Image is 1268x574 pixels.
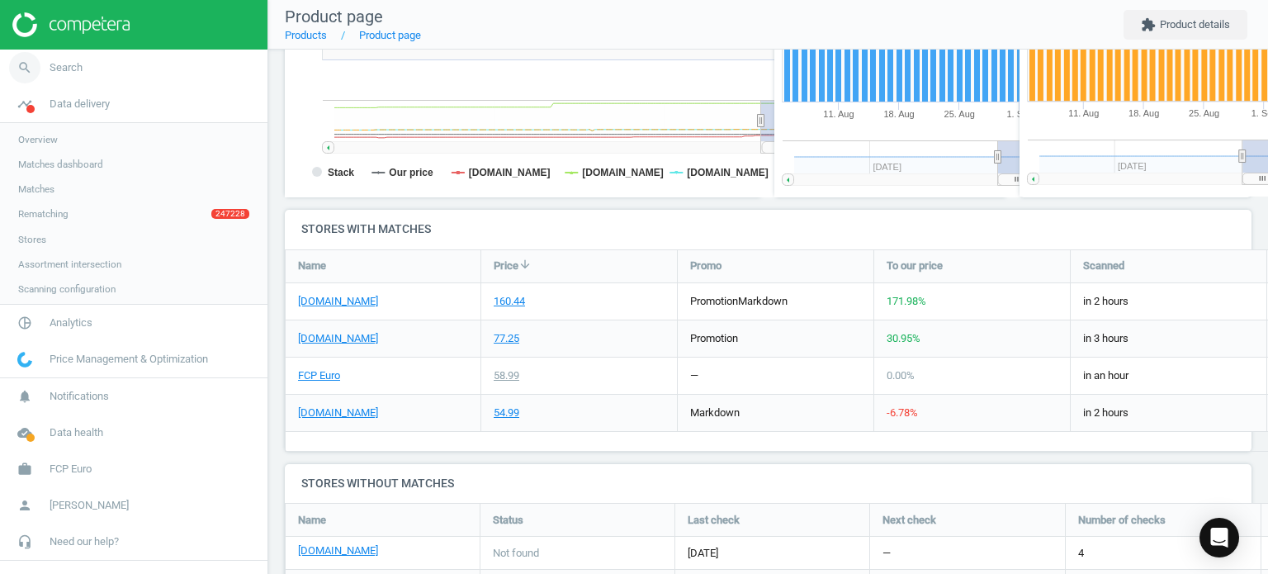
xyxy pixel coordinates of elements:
tspan: [DOMAIN_NAME] [469,167,551,178]
span: Stores [18,233,46,246]
tspan: 11. Aug [1068,109,1099,119]
tspan: 25. Aug [1189,109,1219,119]
span: Need our help? [50,534,119,549]
div: — [690,368,698,383]
i: arrow_downward [518,258,532,271]
tspan: 25. Aug [944,109,975,119]
div: 58.99 [494,368,519,383]
tspan: 18. Aug [1128,109,1159,119]
h4: Stores without matches [285,464,1251,503]
tspan: 18. Aug [883,109,914,119]
i: search [9,52,40,83]
tspan: [DOMAIN_NAME] [687,167,769,178]
span: Price [494,259,518,273]
div: 160.44 [494,294,525,309]
a: Products [285,29,327,41]
tspan: 1. Sep [1007,109,1034,119]
span: markdown [690,406,740,419]
span: Matches [18,183,54,196]
h4: Stores with matches [285,210,1251,249]
span: — [882,546,891,561]
span: Status [493,513,523,528]
span: Data health [50,425,103,440]
span: Assortment intersection [18,258,121,271]
a: [DOMAIN_NAME] [298,331,378,346]
span: Name [298,513,326,528]
span: Search [50,60,83,75]
a: [DOMAIN_NAME] [298,406,378,420]
div: Open Intercom Messenger [1199,518,1239,557]
span: 4 [1078,546,1084,561]
tspan: 11. Aug [823,109,854,119]
span: To our price [887,259,943,273]
span: Scanned [1083,259,1124,273]
span: [PERSON_NAME] [50,498,129,513]
span: Rematching [18,207,69,221]
span: Promo [690,259,722,273]
span: in 3 hours [1083,331,1254,346]
i: person [9,490,40,521]
i: cloud_done [9,417,40,448]
img: wGWNvw8QSZomAAAAABJRU5ErkJggg== [17,352,32,368]
span: markdown [738,295,788,307]
span: in 2 hours [1083,294,1254,309]
span: Analytics [50,315,92,330]
tspan: Stack [328,167,354,178]
i: notifications [9,381,40,412]
span: Scanning configuration [18,282,116,296]
span: Data delivery [50,97,110,111]
i: pie_chart_outlined [9,307,40,339]
tspan: [DOMAIN_NAME] [582,167,664,178]
span: promotion [690,295,738,307]
span: in an hour [1083,368,1254,383]
span: Not found [493,546,539,561]
span: promotion [690,332,738,344]
span: Last check [688,513,740,528]
a: [DOMAIN_NAME] [298,294,378,309]
span: FCP Euro [50,462,92,477]
span: Overview [18,133,58,146]
a: FCP Euro [298,368,340,383]
i: work [9,453,40,485]
img: ajHJNr6hYgQAAAAASUVORK5CYII= [12,12,130,37]
div: 77.25 [494,331,519,346]
div: 54.99 [494,406,519,420]
span: -6.78 % [887,406,918,419]
span: 171.98 % [887,295,926,307]
i: extension [1141,17,1156,32]
span: Product page [285,7,383,26]
span: Notifications [50,389,109,404]
span: 0.00 % [887,369,915,382]
a: Product page [359,29,421,41]
i: timeline [9,88,40,120]
a: [DOMAIN_NAME] [298,543,378,558]
button: extensionProduct details [1124,10,1247,40]
span: Name [298,259,326,273]
span: Price Management & Optimization [50,352,208,367]
span: Next check [882,513,936,528]
span: [DATE] [688,546,857,561]
span: 247228 [211,209,249,219]
span: Number of checks [1078,513,1166,528]
span: Matches dashboard [18,158,103,171]
span: 30.95 % [887,332,920,344]
i: headset_mic [9,526,40,557]
span: in 2 hours [1083,406,1254,420]
tspan: Our price [389,167,433,178]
